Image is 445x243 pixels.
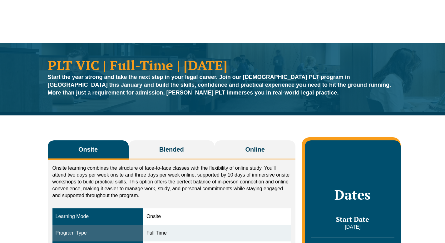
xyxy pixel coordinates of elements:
span: Online [245,145,265,154]
h2: Dates [311,187,394,202]
strong: Start the year strong and take the next step in your legal career. Join our [DEMOGRAPHIC_DATA] PL... [48,74,391,96]
div: Onsite [146,213,288,220]
span: Blended [159,145,184,154]
span: Start Date [336,215,369,224]
p: [DATE] [311,224,394,231]
div: Full Time [146,230,288,237]
span: Onsite [78,145,98,154]
p: Onsite learning combines the structure of face-to-face classes with the flexibility of online stu... [52,165,291,199]
div: Learning Mode [56,213,140,220]
h1: PLT VIC | Full-Time | [DATE] [48,58,398,72]
div: Program Type [56,230,140,237]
